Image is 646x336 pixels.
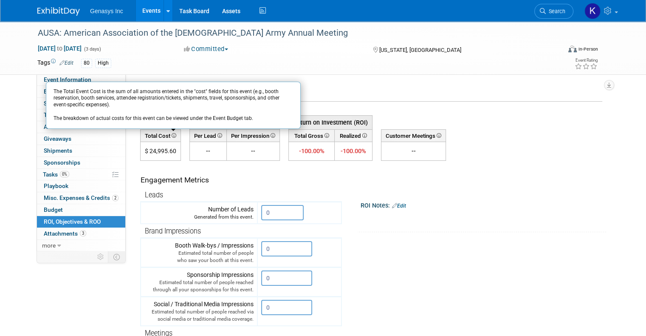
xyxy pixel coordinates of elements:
span: -100.00% [299,147,324,155]
span: Genasys Inc [90,8,123,14]
span: 3 [80,230,86,236]
span: -- [206,148,210,154]
a: Edit [59,60,73,66]
a: Booth [37,86,125,97]
span: Brand Impressions [145,227,201,235]
div: Engagement Metrics [141,175,338,185]
div: Booth Walk-bys / Impressions [144,241,254,264]
th: Total Cost [141,129,181,142]
div: -- [385,147,442,155]
span: ROI, Objectives & ROO [44,218,101,225]
a: more [37,240,125,251]
div: AUSA: American Association of the [DEMOGRAPHIC_DATA] Army Annual Meeting [35,26,550,41]
a: Giveaways [37,133,125,145]
span: Asset Reservations [44,123,94,130]
a: Budget [37,204,125,216]
th: Return on Investment (ROI) [289,115,372,129]
th: Per Lead [190,129,227,142]
a: Event Information [37,74,125,85]
div: Social / Traditional Media Impressions [144,300,254,323]
a: Search [534,4,573,19]
span: 2 [112,195,118,201]
span: Travel Reservations [44,111,96,118]
div: Number of Leads [144,205,254,221]
span: -100.00% [341,147,366,155]
div: Estimated total number of people reached via social media or traditional media coverage. [144,308,254,323]
a: ROI, Objectives & ROO [37,216,125,228]
span: Search [546,8,565,14]
img: ExhibitDay [37,7,80,16]
th: Total Gross [289,129,335,142]
th: Per Impression [227,129,280,142]
a: Shipments [37,145,125,157]
a: Playbook [37,180,125,192]
span: Staff [44,100,56,107]
span: Budget [44,206,63,213]
div: Event Rating [575,58,598,63]
div: Generated from this event. [144,214,254,221]
span: Misc. Expenses & Credits [44,194,118,201]
a: Staff [37,98,125,109]
div: 80 [81,59,92,68]
span: to [56,45,64,52]
div: ROI Notes: [361,199,606,210]
span: Event Information [44,76,91,83]
span: Leads [145,191,163,199]
span: 0% [60,171,69,177]
span: Tasks [43,171,69,178]
div: Estimated total number of people who saw your booth at this event. [144,250,254,264]
button: Committed [181,45,231,54]
span: -- [251,148,255,154]
a: Edit [392,203,406,209]
a: Sponsorships [37,157,125,168]
span: (3 days) [83,46,101,52]
a: Asset Reservations [37,121,125,133]
span: Playbook [44,182,68,189]
a: Tasks0% [37,169,125,180]
span: more [42,242,56,249]
img: Kate Lawson [584,3,601,19]
span: Giveaways [44,135,71,142]
div: The Total Event Cost is the sum of all amounts entered in the "cost" fields for this event (e.g.,... [46,82,301,129]
span: [DATE] [DATE] [37,45,82,52]
div: Sponsorship Impressions [144,271,254,293]
a: Attachments3 [37,228,125,239]
a: Misc. Expenses & Credits2 [37,192,125,204]
td: Personalize Event Tab Strip [93,251,108,262]
td: Tags [37,58,73,68]
img: Format-Inperson.png [568,46,577,52]
div: In-Person [578,46,598,52]
span: Shipments [44,147,72,154]
span: Attachments [44,230,86,237]
th: Customer Meetings [381,129,446,142]
a: Travel Reservations [37,109,125,121]
td: $ 24,995.60 [141,142,181,161]
td: Toggle Event Tabs [108,251,126,262]
span: [US_STATE], [GEOGRAPHIC_DATA] [379,47,461,53]
span: Sponsorships [44,159,80,166]
th: Realized [334,129,372,142]
span: Booth [44,88,70,95]
div: Event Format [515,44,598,57]
div: High [95,59,111,68]
div: Estimated total number of people reached through all your sponsorships for this event. [144,279,254,293]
